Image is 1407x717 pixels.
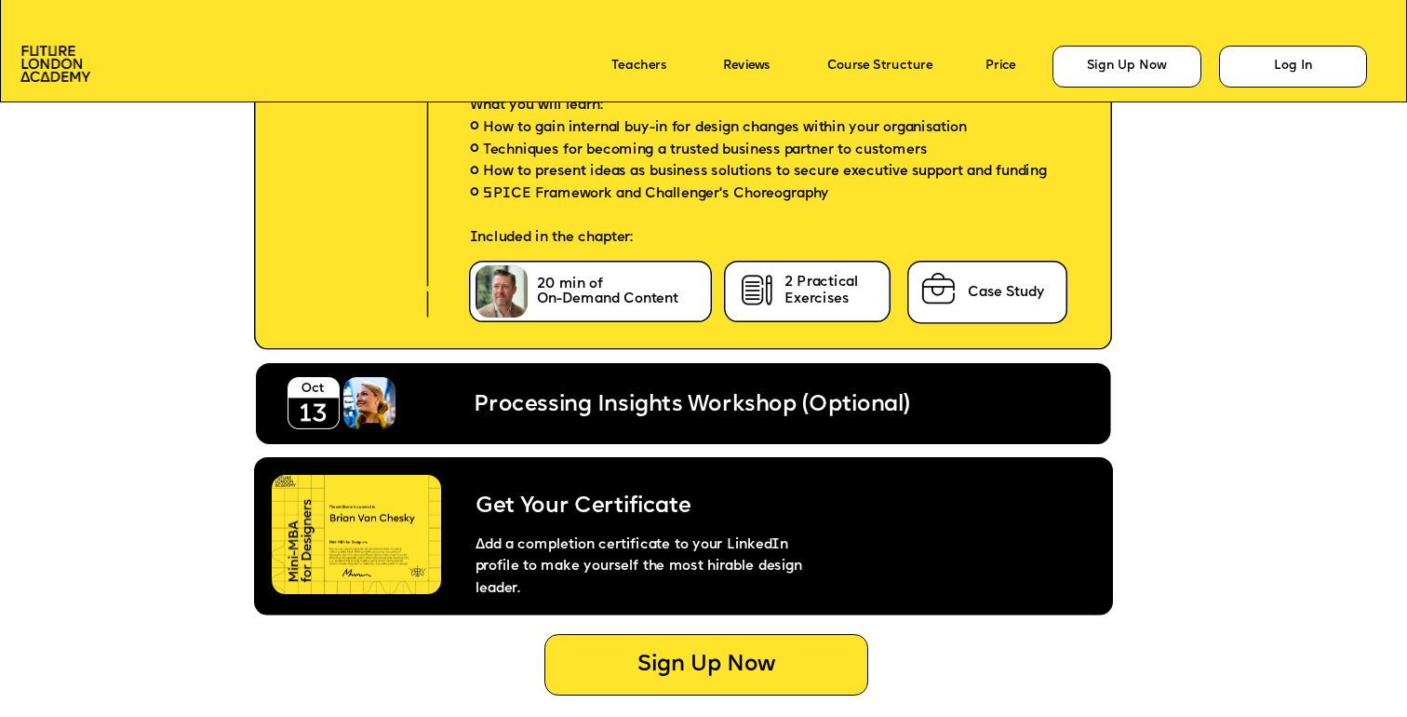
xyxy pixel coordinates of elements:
[474,394,909,416] span: Processing Insights Workshop (Optional)
[484,140,928,162] span: Techniques for becoming a trusted business partner to customers
[723,60,770,74] a: Reviews
[442,227,1065,263] p: Included in the chapter:
[985,60,1015,74] a: Price
[484,117,968,140] span: How to gain internal buy-in for design changes within your organisation
[537,277,678,305] span: 20 min of On-Demand Content
[476,539,807,596] span: Add a completion certificate to your LinkedIn profile to make yourself the most hirable design le...
[476,496,691,519] span: Get Your Certificate
[611,60,666,74] a: Teachers
[968,287,1045,299] span: Case Study
[827,60,933,74] a: Course Structure
[484,161,1047,183] span: How to present ideas as business solutions to secure executive support and funding
[784,277,859,305] span: 2 Practical Exercises
[918,269,958,309] img: image-75ee59ac-5515-4aba-aadc-0d7dfe35305c.png
[736,271,777,311] img: image-cb722855-f231-420d-ba86-ef8a9b8709e7.png
[20,46,90,81] img: image-aac980e9-41de-4c2d-a048-f29dd30a0068.png
[484,183,830,206] span: SPICE Framework and Challenger's Choreography
[288,377,340,429] img: image-5eff7972-b641-4d53-8fb9-5cdc1cd91417.png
